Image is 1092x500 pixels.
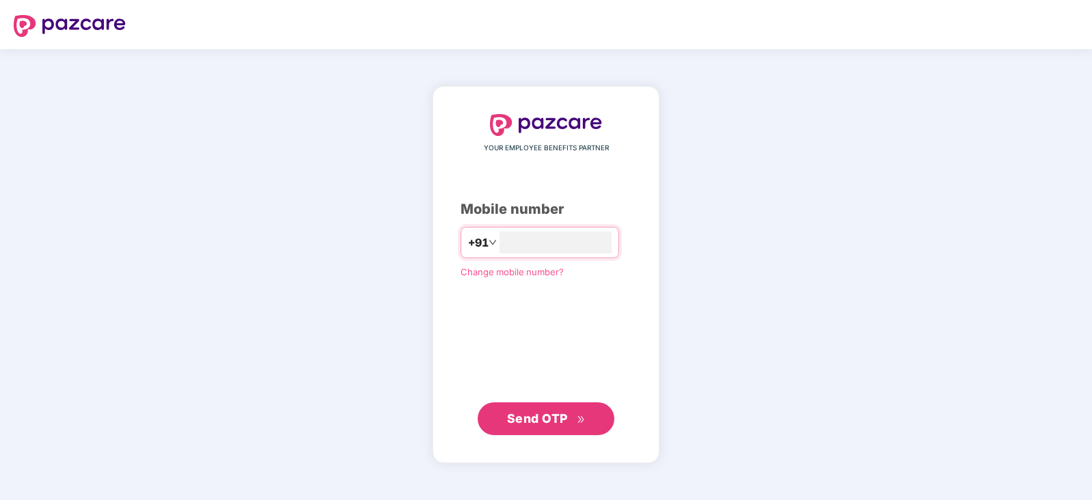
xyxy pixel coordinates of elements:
[478,402,614,435] button: Send OTPdouble-right
[461,266,564,277] a: Change mobile number?
[14,15,126,37] img: logo
[577,415,586,424] span: double-right
[468,234,489,251] span: +91
[507,411,568,426] span: Send OTP
[489,238,497,247] span: down
[490,114,602,136] img: logo
[484,143,609,154] span: YOUR EMPLOYEE BENEFITS PARTNER
[461,199,631,220] div: Mobile number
